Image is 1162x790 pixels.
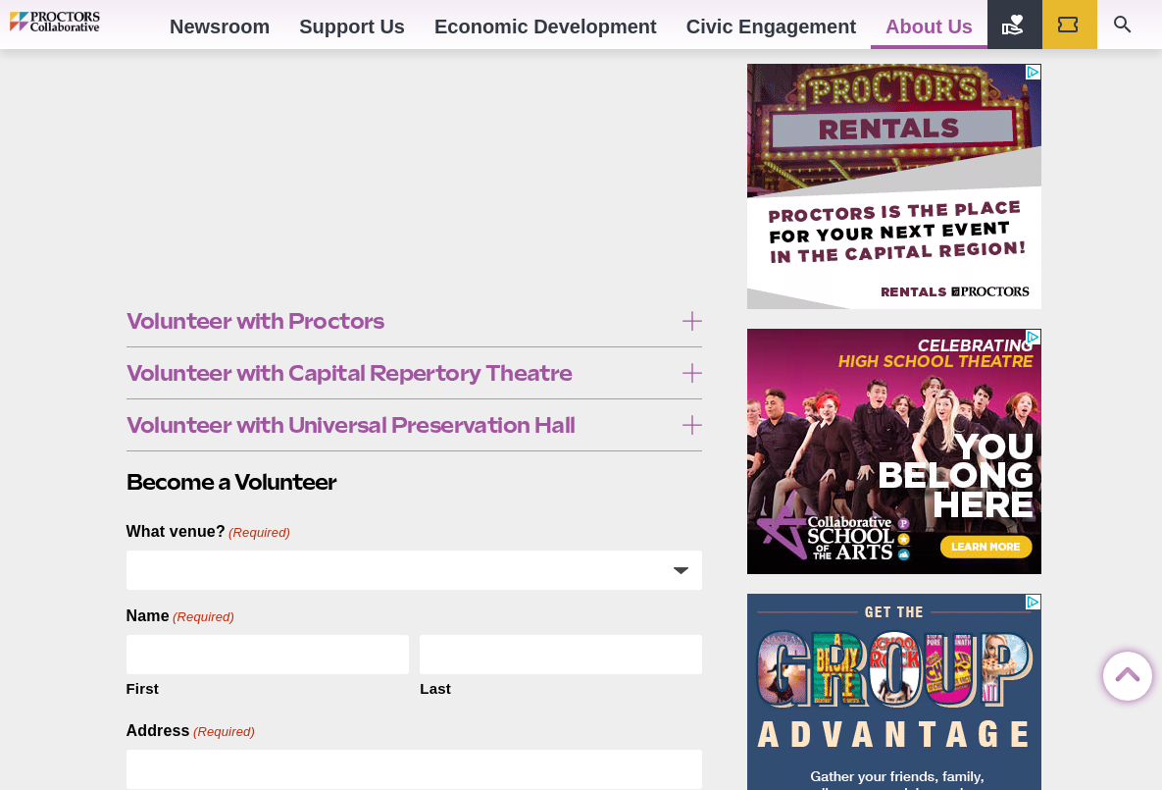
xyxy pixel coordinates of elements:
[10,12,155,31] img: Proctors logo
[126,606,234,627] legend: Name
[191,723,255,741] span: (Required)
[126,674,409,700] label: First
[227,524,290,542] span: (Required)
[126,467,703,498] h2: Become a Volunteer
[747,329,1041,574] iframe: Advertisement
[420,674,702,700] label: Last
[1103,653,1142,692] a: Back to Top
[126,720,255,742] legend: Address
[747,64,1041,309] iframe: Advertisement
[126,310,673,332] span: Volunteer with Proctors
[126,521,291,543] label: What venue?
[126,414,673,436] span: Volunteer with Universal Preservation Hall
[171,608,234,626] span: (Required)
[126,362,673,384] span: Volunteer with Capital Repertory Theatre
